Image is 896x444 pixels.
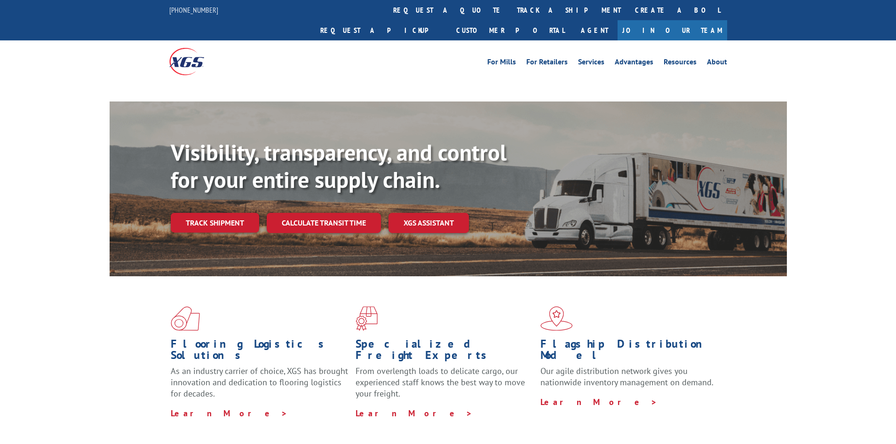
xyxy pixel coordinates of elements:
span: As an industry carrier of choice, XGS has brought innovation and dedication to flooring logistics... [171,366,348,399]
img: xgs-icon-total-supply-chain-intelligence-red [171,306,200,331]
b: Visibility, transparency, and control for your entire supply chain. [171,138,507,194]
a: XGS ASSISTANT [389,213,469,233]
a: For Retailers [526,58,568,69]
a: Learn More > [171,408,288,419]
a: Services [578,58,604,69]
a: [PHONE_NUMBER] [169,5,218,15]
img: xgs-icon-flagship-distribution-model-red [540,306,573,331]
a: Track shipment [171,213,259,233]
a: Learn More > [356,408,473,419]
a: About [707,58,727,69]
h1: Flooring Logistics Solutions [171,338,349,366]
a: Advantages [615,58,653,69]
p: From overlength loads to delicate cargo, our experienced staff knows the best way to move your fr... [356,366,533,407]
span: Our agile distribution network gives you nationwide inventory management on demand. [540,366,714,388]
a: Join Our Team [618,20,727,40]
a: Customer Portal [449,20,571,40]
a: For Mills [487,58,516,69]
a: Learn More > [540,397,658,407]
a: Agent [571,20,618,40]
img: xgs-icon-focused-on-flooring-red [356,306,378,331]
h1: Flagship Distribution Model [540,338,718,366]
a: Calculate transit time [267,213,381,233]
h1: Specialized Freight Experts [356,338,533,366]
a: Request a pickup [313,20,449,40]
a: Resources [664,58,697,69]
